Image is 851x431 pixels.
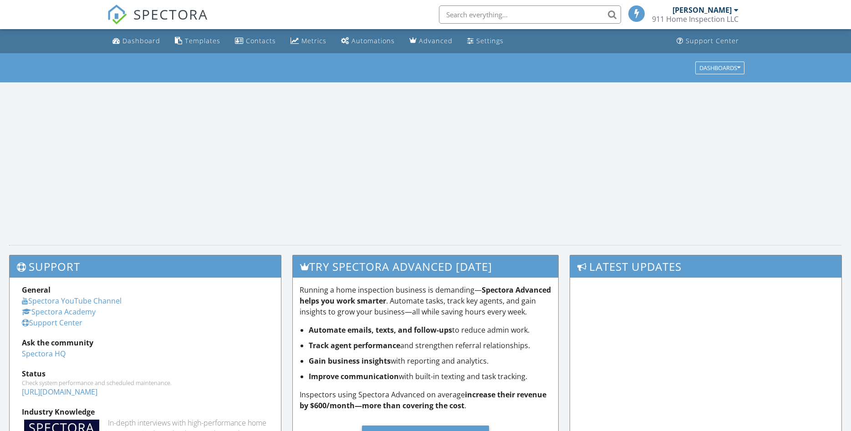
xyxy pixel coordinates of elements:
div: Advanced [419,36,453,45]
strong: Improve communication [309,371,399,381]
div: Automations [352,36,395,45]
a: Dashboard [109,33,164,50]
a: [URL][DOMAIN_NAME] [22,387,97,397]
a: Spectora Academy [22,307,96,317]
div: Industry Knowledge [22,406,269,417]
div: Templates [185,36,220,45]
span: SPECTORA [133,5,208,24]
strong: Automate emails, texts, and follow-ups [309,325,452,335]
button: Dashboards [695,61,744,74]
strong: Gain business insights [309,356,391,366]
input: Search everything... [439,5,621,24]
a: Templates [171,33,224,50]
div: Ask the community [22,337,269,348]
h3: Try spectora advanced [DATE] [293,255,559,278]
div: Status [22,368,269,379]
li: and strengthen referral relationships. [309,340,552,351]
div: Dashboards [699,65,740,71]
li: with reporting and analytics. [309,355,552,366]
a: Support Center [673,33,743,50]
div: Metrics [301,36,326,45]
a: Spectora YouTube Channel [22,296,122,306]
img: The Best Home Inspection Software - Spectora [107,5,127,25]
strong: increase their revenue by $600/month—more than covering the cost [300,390,546,411]
a: Advanced [406,33,456,50]
div: [PERSON_NAME] [673,5,732,15]
div: Contacts [246,36,276,45]
strong: General [22,285,51,295]
a: Automations (Basic) [337,33,398,50]
li: to reduce admin work. [309,325,552,335]
strong: Track agent performance [309,340,400,350]
p: Running a home inspection business is demanding— . Automate tasks, track key agents, and gain ins... [300,284,552,317]
li: with built-in texting and task tracking. [309,371,552,382]
a: Contacts [231,33,280,50]
div: 911 Home Inspection LLC [652,15,739,24]
a: Spectora HQ [22,349,66,359]
p: Inspectors using Spectora Advanced on average . [300,389,552,411]
h3: Latest Updates [570,255,841,278]
div: Check system performance and scheduled maintenance. [22,379,269,386]
a: SPECTORA [107,12,208,31]
a: Support Center [22,318,82,328]
strong: Spectora Advanced helps you work smarter [300,285,551,306]
a: Metrics [287,33,330,50]
div: Support Center [686,36,739,45]
div: Dashboard [122,36,160,45]
h3: Support [10,255,281,278]
div: Settings [476,36,504,45]
a: Settings [464,33,507,50]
